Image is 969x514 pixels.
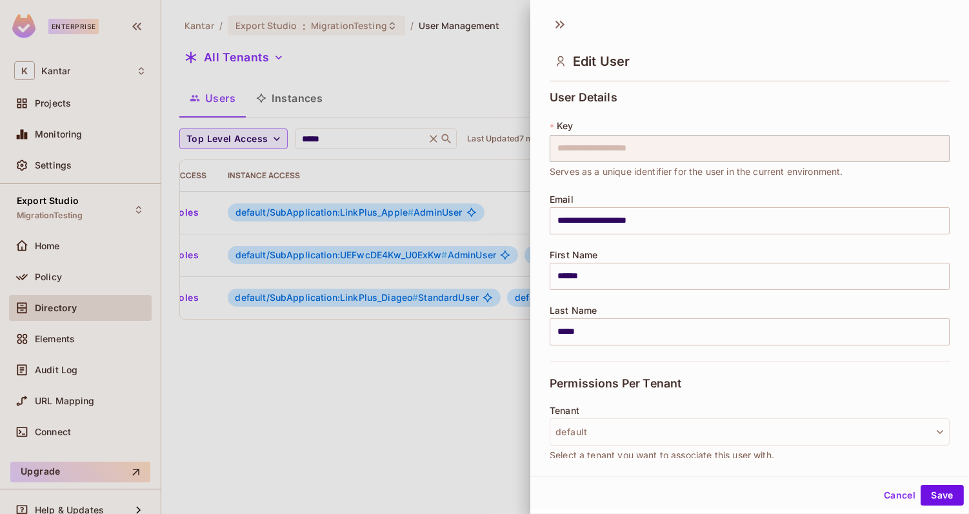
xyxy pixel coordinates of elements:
[550,91,617,104] span: User Details
[573,54,630,69] span: Edit User
[921,485,964,506] button: Save
[557,121,573,131] span: Key
[550,194,574,205] span: Email
[550,448,774,462] span: Select a tenant you want to associate this user with.
[550,418,950,446] button: default
[550,305,597,316] span: Last Name
[879,485,921,506] button: Cancel
[550,406,579,416] span: Tenant
[550,165,843,179] span: Serves as a unique identifier for the user in the current environment.
[550,250,598,260] span: First Name
[550,377,681,390] span: Permissions Per Tenant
